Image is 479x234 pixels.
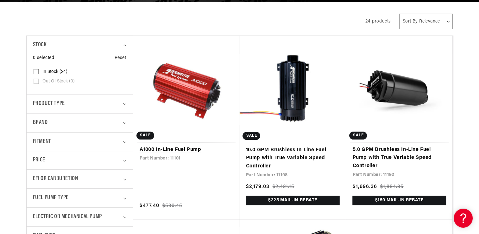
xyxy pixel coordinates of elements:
span: Fitment [33,137,51,146]
span: Brand [33,118,48,127]
a: 10.0 GPM Brushless In-Line Fuel Pump with True Variable Speed Controller [246,146,340,171]
summary: EFI or Carburetion (0 selected) [33,170,126,188]
span: Product type [33,99,65,108]
span: 0 selected [33,55,54,62]
a: A1000 In-Line Fuel Pump [140,146,233,154]
a: Reset [115,55,126,62]
span: In stock (24) [42,69,67,75]
summary: Price [33,151,126,169]
span: EFI or Carburetion [33,174,78,184]
span: Price [33,156,45,165]
summary: Electric or Mechanical Pump (0 selected) [33,208,126,226]
span: Electric or Mechanical Pump [33,212,102,222]
span: 24 products [365,19,391,24]
span: Out of stock (0) [42,79,75,84]
summary: Stock (0 selected) [33,36,126,55]
summary: Brand (0 selected) [33,114,126,132]
summary: Fuel Pump Type (0 selected) [33,189,126,207]
summary: Fitment (0 selected) [33,133,126,151]
summary: Product type (0 selected) [33,94,126,113]
span: Stock [33,41,47,50]
a: 5.0 GPM Brushless In-Line Fuel Pump with True Variable Speed Controller [352,146,446,170]
span: Fuel Pump Type [33,193,69,203]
